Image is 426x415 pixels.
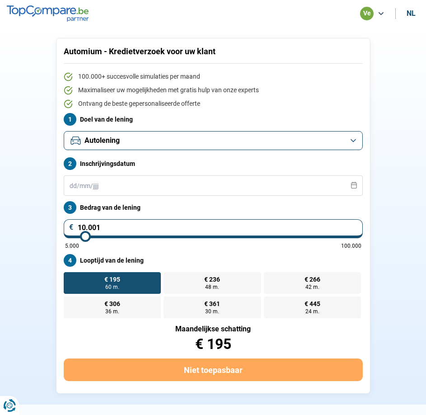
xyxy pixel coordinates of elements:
span: 5.000 [65,243,79,249]
span: 100.000 [341,243,361,249]
span: € 445 [304,301,320,307]
input: dd/mm/jjjj [64,175,363,196]
span: 48 m. [205,284,219,290]
span: € 306 [104,301,120,307]
div: € 195 [64,337,363,351]
span: 24 m. [305,309,319,314]
li: Ontvang de beste gepersonaliseerde offerte [64,99,363,108]
button: Autolening [64,131,363,150]
span: 36 m. [105,309,119,314]
button: Niet toepasbaar [64,358,363,381]
li: Maximaliseer uw mogelijkheden met gratis hulp van onze experts [64,86,363,95]
li: 100.000+ succesvolle simulaties per maand [64,72,363,81]
div: ve [360,7,374,20]
span: € 266 [304,276,320,283]
span: € 195 [104,276,120,283]
label: Doel van de lening [64,113,363,126]
div: nl [407,9,414,18]
span: € [69,224,74,231]
label: Bedrag van de lening [64,201,363,214]
span: 60 m. [105,284,119,290]
span: € 361 [204,301,220,307]
span: Autolening [84,136,120,146]
label: Looptijd van de lening [64,254,363,267]
div: Maandelijkse schatting [64,325,363,333]
label: Inschrijvingsdatum [64,157,363,170]
img: TopCompare.be [7,5,89,22]
span: 30 m. [205,309,219,314]
h1: Automium - Kredietverzoek voor uw klant [64,47,363,57]
span: € 236 [204,276,220,283]
span: 42 m. [305,284,319,290]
